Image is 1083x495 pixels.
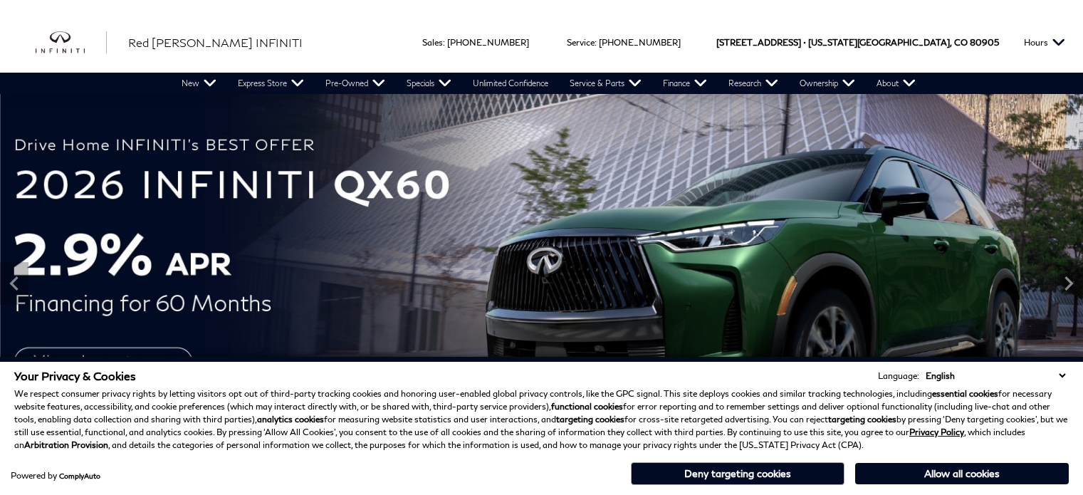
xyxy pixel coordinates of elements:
[171,73,227,94] a: New
[36,31,107,54] img: INFINITI
[828,414,896,424] strong: targeting cookies
[24,439,108,450] strong: Arbitration Provision
[227,73,315,94] a: Express Store
[970,12,999,73] span: 80905
[866,73,926,94] a: About
[556,414,624,424] strong: targeting cookies
[447,37,529,48] a: [PHONE_NUMBER]
[789,73,866,94] a: Ownership
[171,73,926,94] nav: Main Navigation
[599,37,681,48] a: [PHONE_NUMBER]
[652,73,718,94] a: Finance
[559,73,652,94] a: Service & Parts
[315,73,396,94] a: Pre-Owned
[878,372,919,380] div: Language:
[716,12,806,73] span: [STREET_ADDRESS] •
[551,401,623,412] strong: functional cookies
[14,369,136,382] span: Your Privacy & Cookies
[718,73,789,94] a: Research
[257,414,324,424] strong: analytics cookies
[631,462,844,485] button: Deny targeting cookies
[922,369,1069,382] select: Language Select
[909,427,964,437] a: Privacy Policy
[932,388,998,399] strong: essential cookies
[396,73,462,94] a: Specials
[855,463,1069,484] button: Allow all cookies
[443,37,445,48] span: :
[567,37,595,48] span: Service
[1055,262,1083,305] div: Next
[59,471,100,480] a: ComplyAuto
[422,37,443,48] span: Sales
[808,12,952,73] span: [US_STATE][GEOGRAPHIC_DATA],
[128,34,303,51] a: Red [PERSON_NAME] INFINITI
[462,73,559,94] a: Unlimited Confidence
[1017,12,1072,73] button: Open the hours dropdown
[595,37,597,48] span: :
[36,31,107,54] a: infiniti
[11,471,100,480] div: Powered by
[14,387,1069,452] p: We respect consumer privacy rights by letting visitors opt out of third-party tracking cookies an...
[954,12,968,73] span: CO
[716,37,999,48] a: [STREET_ADDRESS] • [US_STATE][GEOGRAPHIC_DATA], CO 80905
[128,36,303,49] span: Red [PERSON_NAME] INFINITI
